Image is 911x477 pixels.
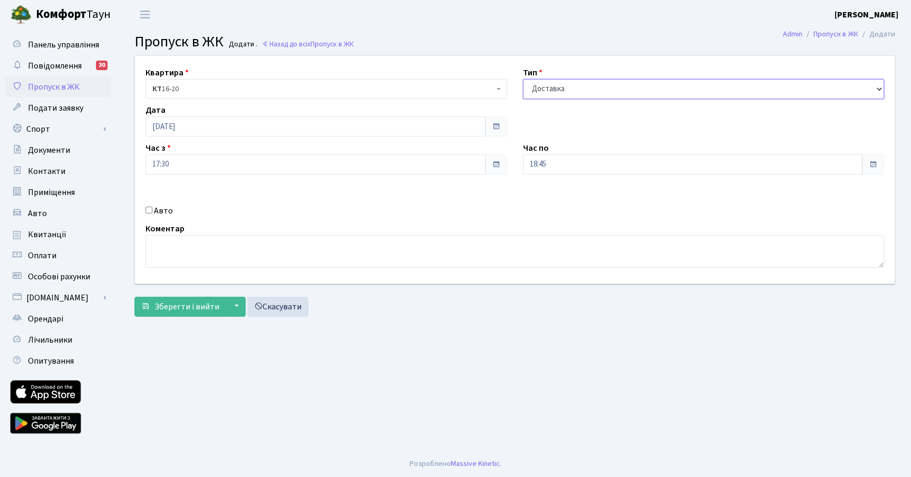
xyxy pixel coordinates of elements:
[5,287,111,308] a: [DOMAIN_NAME]
[5,266,111,287] a: Особові рахунки
[36,6,111,24] span: Таун
[262,39,354,49] a: Назад до всіхПропуск в ЖК
[134,31,224,52] span: Пропуск в ЖК
[28,144,70,156] span: Документи
[835,9,898,21] b: [PERSON_NAME]
[5,245,111,266] a: Оплати
[5,119,111,140] a: Спорт
[5,76,111,98] a: Пропуск в ЖК
[5,224,111,245] a: Квитанції
[813,28,858,40] a: Пропуск в ЖК
[247,297,308,317] a: Скасувати
[5,140,111,161] a: Документи
[451,458,500,469] a: Massive Kinetic
[767,23,911,45] nav: breadcrumb
[523,142,549,154] label: Час по
[5,351,111,372] a: Опитування
[5,98,111,119] a: Подати заявку
[154,301,219,313] span: Зберегти і вийти
[410,458,501,470] div: Розроблено .
[28,187,75,198] span: Приміщення
[783,28,802,40] a: Admin
[28,60,82,72] span: Повідомлення
[5,308,111,329] a: Орендарі
[858,28,895,40] li: Додати
[28,334,72,346] span: Лічильники
[146,222,185,235] label: Коментар
[134,297,226,317] button: Зберегти і вийти
[146,79,507,99] span: <b>КТ</b>&nbsp;&nbsp;&nbsp;&nbsp;16-20
[146,66,189,79] label: Квартира
[28,229,66,240] span: Квитанції
[5,55,111,76] a: Повідомлення30
[311,39,354,49] span: Пропуск в ЖК
[28,250,56,261] span: Оплати
[5,329,111,351] a: Лічильники
[154,205,173,217] label: Авто
[11,4,32,25] img: logo.png
[28,208,47,219] span: Авто
[28,81,80,93] span: Пропуск в ЖК
[96,61,108,70] div: 30
[28,39,99,51] span: Панель управління
[28,166,65,177] span: Контакти
[523,66,542,79] label: Тип
[36,6,86,23] b: Комфорт
[5,203,111,224] a: Авто
[132,6,158,23] button: Переключити навігацію
[28,313,63,325] span: Орендарі
[5,34,111,55] a: Панель управління
[146,104,166,116] label: Дата
[28,355,74,367] span: Опитування
[28,271,90,283] span: Особові рахунки
[227,40,257,49] small: Додати .
[5,182,111,203] a: Приміщення
[146,142,171,154] label: Час з
[28,102,83,114] span: Подати заявку
[5,161,111,182] a: Контакти
[835,8,898,21] a: [PERSON_NAME]
[152,84,494,94] span: <b>КТ</b>&nbsp;&nbsp;&nbsp;&nbsp;16-20
[152,84,162,94] b: КТ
